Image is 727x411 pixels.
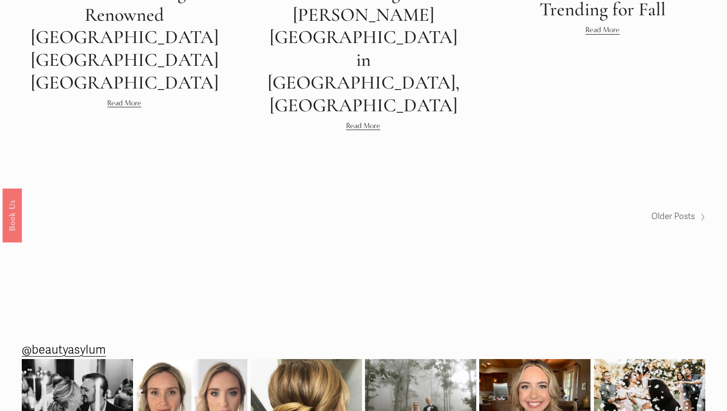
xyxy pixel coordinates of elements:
a: Read More [346,120,380,132]
a: Read More [586,24,620,36]
a: Book Us [2,188,22,242]
span: Older Posts [651,209,695,225]
a: Read More [107,97,141,109]
a: Older Posts [363,209,705,225]
a: @beautyasylum [22,339,106,361]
